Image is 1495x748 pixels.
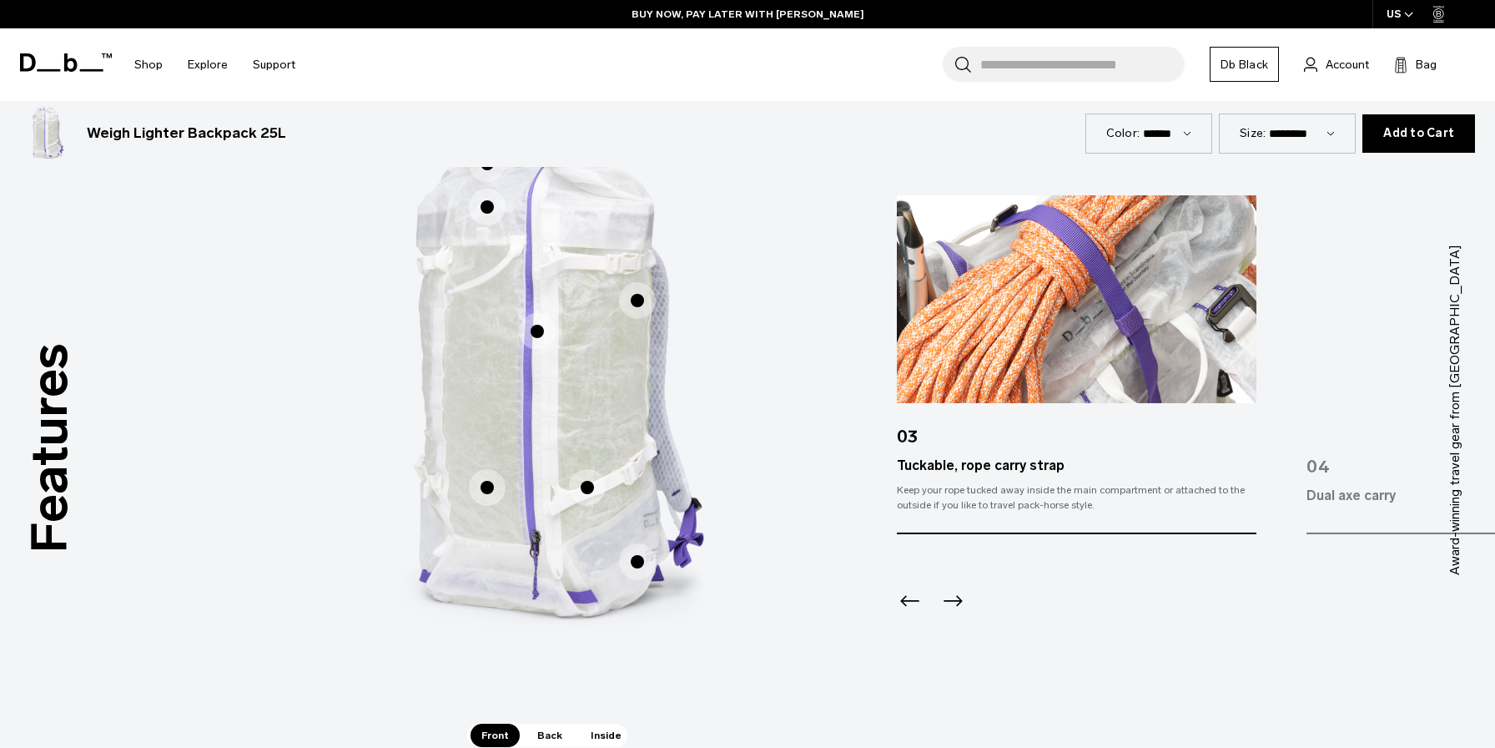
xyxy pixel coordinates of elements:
[87,123,286,144] h3: Weigh Lighter Backpack 25L
[1304,54,1369,74] a: Account
[897,456,1256,476] div: Tuckable, rope carry strap
[188,35,228,94] a: Explore
[1240,124,1266,142] label: Size:
[1326,56,1369,73] span: Account
[122,28,308,101] nav: Main Navigation
[1106,124,1140,142] label: Color:
[1394,54,1437,74] button: Bag
[632,7,864,22] a: BUY NOW, PAY LATER WITH [PERSON_NAME]
[20,107,73,160] img: Weigh_Lighter_Backpack_25L_1.png
[897,588,919,624] div: Previous slide
[526,724,573,747] span: Back
[12,344,88,553] h3: Features
[471,724,520,747] span: Front
[897,403,1256,457] div: 03
[1383,127,1454,140] span: Add to Cart
[297,73,798,724] div: 1 / 3
[939,588,962,624] div: Next slide
[134,35,163,94] a: Shop
[253,35,295,94] a: Support
[580,724,632,747] span: Inside
[1416,56,1437,73] span: Bag
[1362,114,1475,153] button: Add to Cart
[1210,47,1279,82] a: Db Black
[897,195,1256,534] div: 3 / 7
[897,483,1256,513] div: Keep your rope tucked away inside the main compartment or attached to the outside if you like to ...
